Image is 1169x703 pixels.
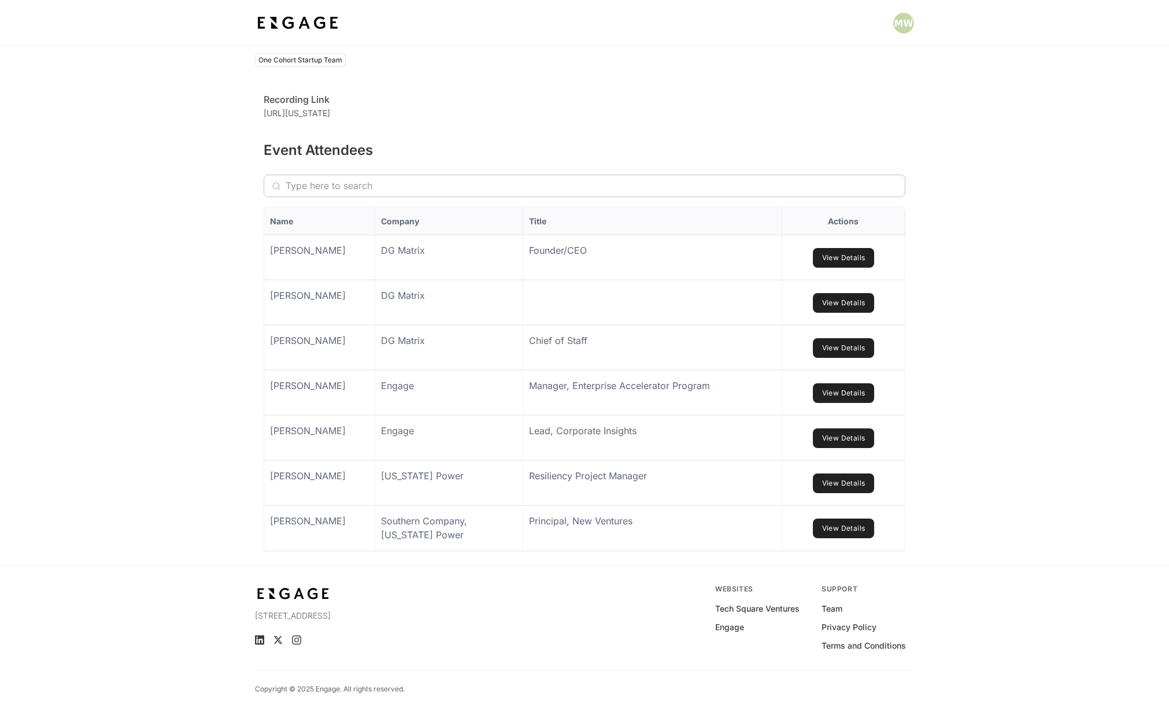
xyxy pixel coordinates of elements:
[286,175,871,197] input: Type here to search
[822,621,876,633] a: Privacy Policy
[822,584,914,594] div: Support
[264,107,330,128] div: [URL][US_STATE]
[822,640,906,652] a: Terms and Conditions
[813,473,875,493] a: View Details
[292,635,301,645] a: Instagram
[529,215,776,227] div: Title
[255,684,405,694] p: Copyright © 2025 Engage. All rights reserved.
[813,293,875,313] a: View Details
[255,635,264,645] a: LinkedIn
[715,584,808,594] div: Websites
[813,248,875,268] a: View Details
[715,621,744,633] a: Engage
[270,215,369,227] div: Name
[264,140,905,165] h2: Event Attendees
[264,108,330,127] a: [URL][US_STATE]
[813,519,875,538] a: View Details
[255,610,456,621] p: [STREET_ADDRESS]
[255,13,341,34] img: bdf1fb74-1727-4ba0-a5bd-bc74ae9fc70b.jpeg
[255,584,331,603] img: bdf1fb74-1727-4ba0-a5bd-bc74ae9fc70b.jpeg
[264,88,905,106] p: Recording Link
[788,215,898,227] div: Actions
[381,215,517,227] div: Company
[893,13,914,34] img: Profile picture of Michael Wood
[813,383,875,403] a: View Details
[258,55,342,64] span: One Cohort Startup Team
[255,635,456,645] ul: Social media
[813,338,875,358] a: View Details
[273,635,283,645] a: X (Twitter)
[715,603,800,615] a: Tech Square Ventures
[813,428,875,448] a: View Details
[822,603,842,615] a: Team
[893,13,914,34] button: Open profile menu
